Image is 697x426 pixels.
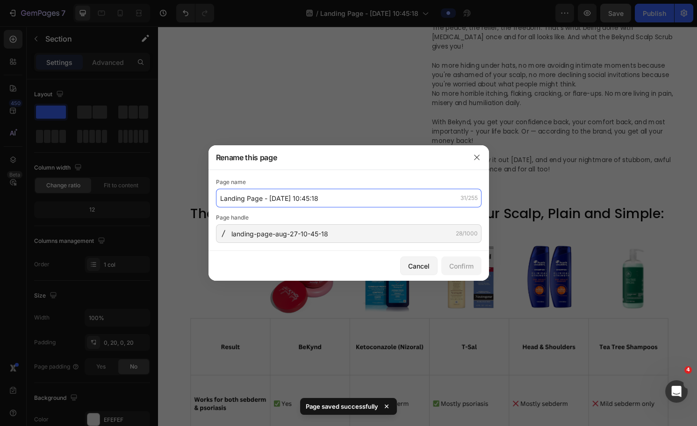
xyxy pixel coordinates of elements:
div: Cancel [408,261,430,271]
button: Confirm [441,256,481,275]
button: Cancel [400,256,438,275]
div: Page handle [216,213,481,222]
iframe: Intercom live chat [665,380,688,403]
p: With Bekynd, you get your confidence back, your comfort back, and most importantly - your life ba... [285,85,537,124]
div: 31/255 [460,194,478,202]
p: No more hiding under hats, no more avoiding intimate moments because you're ashamed of your scalp... [285,26,537,85]
p: We urge you to try it out [DATE], and end your nightmare of stubborn, awful [MEDICAL_DATA] once a... [285,134,537,154]
div: Confirm [449,261,474,271]
span: 4 [684,366,692,374]
p: Page saved successfully [306,402,378,411]
h2: The Only Real Solution For Finally Healing Your Scalp, Plain and Simple: [23,185,538,205]
div: Page name [216,177,481,187]
div: 28/1000 [456,229,478,238]
h3: Rename this page [216,152,277,163]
